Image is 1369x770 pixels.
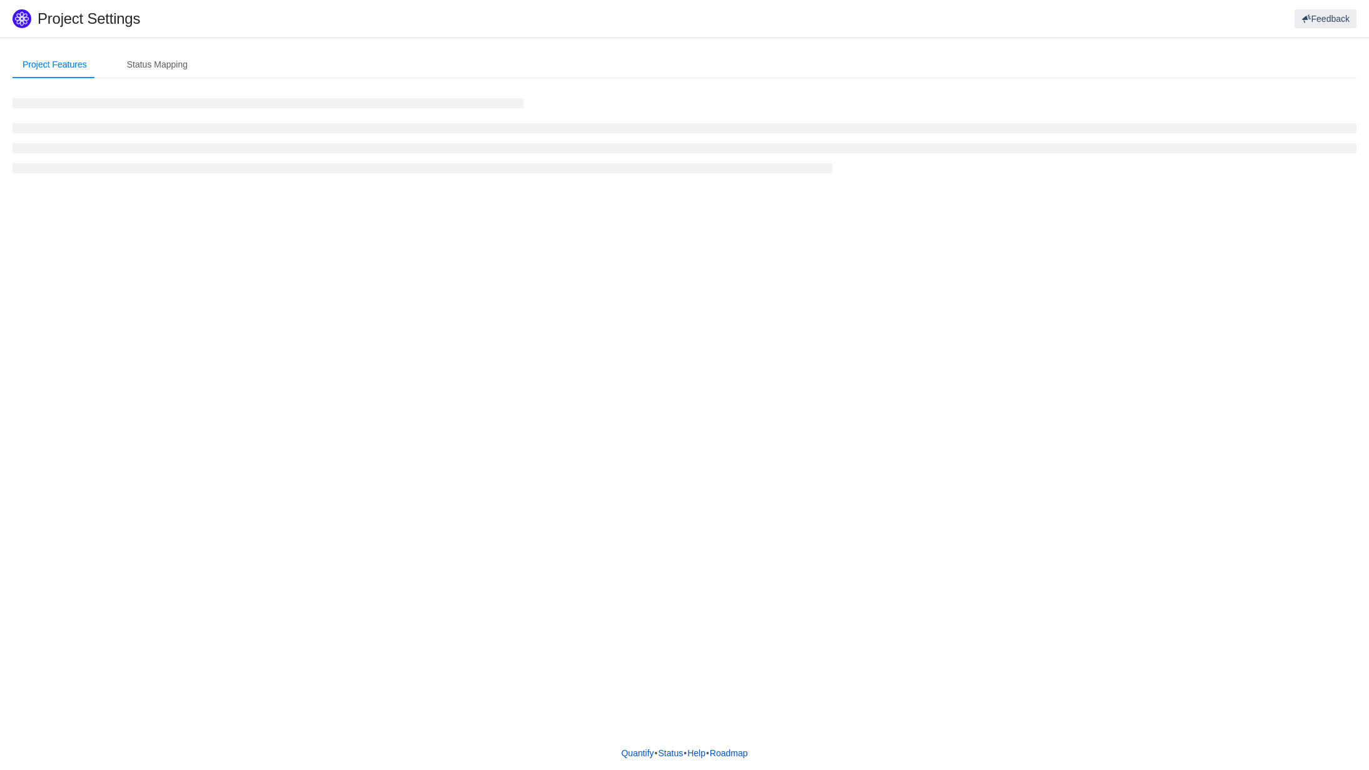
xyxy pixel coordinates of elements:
div: Status Mapping [117,51,198,79]
a: Status [658,744,684,762]
a: Help [687,744,706,762]
a: Roadmap [709,744,749,762]
div: Project Features [13,51,97,79]
span: • [684,748,687,758]
span: • [655,748,658,758]
span: • [706,748,709,758]
a: Quantify [620,744,654,762]
img: Quantify [13,9,31,28]
button: Feedback [1295,9,1356,28]
h1: Project Settings [38,9,817,28]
